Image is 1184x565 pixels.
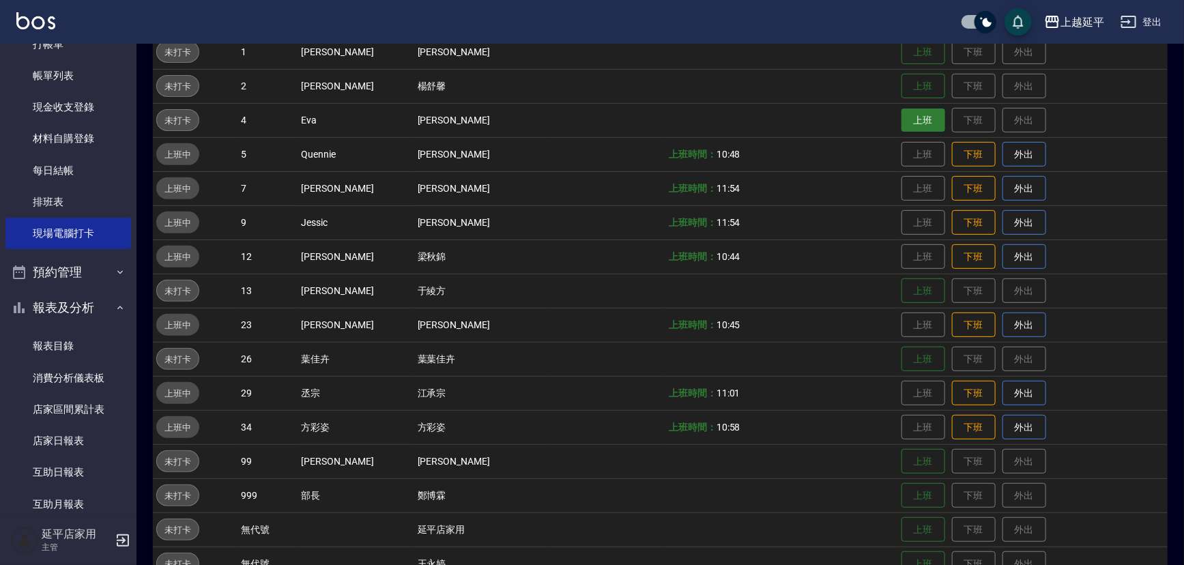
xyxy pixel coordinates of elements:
td: Jessic [298,205,414,240]
b: 上班時間： [669,217,717,228]
button: 下班 [952,313,996,338]
span: 11:54 [717,217,740,228]
span: 上班中 [156,216,199,230]
button: 外出 [1002,176,1046,201]
div: 上越延平 [1060,14,1104,31]
span: 未打卡 [157,454,199,469]
button: 下班 [952,381,996,406]
b: 上班時間： [669,388,717,399]
span: 上班中 [156,147,199,162]
button: 報表及分析 [5,290,131,325]
td: 34 [237,410,298,444]
a: 互助日報表 [5,457,131,488]
a: 店家日報表 [5,425,131,457]
td: [PERSON_NAME] [298,69,414,103]
td: [PERSON_NAME] [414,171,549,205]
td: [PERSON_NAME] [414,137,549,171]
td: [PERSON_NAME] [298,308,414,342]
span: 未打卡 [157,523,199,537]
button: 下班 [952,415,996,440]
button: save [1005,8,1032,35]
span: 未打卡 [157,113,199,128]
a: 現場電腦打卡 [5,218,131,249]
button: 上班 [901,483,945,508]
button: 上班 [901,517,945,542]
button: 下班 [952,176,996,201]
td: [PERSON_NAME] [298,240,414,274]
td: [PERSON_NAME] [298,444,414,478]
button: 上越延平 [1039,8,1110,36]
td: 13 [237,274,298,308]
td: 1 [237,35,298,69]
span: 未打卡 [157,352,199,366]
span: 未打卡 [157,489,199,503]
td: 26 [237,342,298,376]
button: 上班 [901,278,945,304]
td: 2 [237,69,298,103]
a: 帳單列表 [5,60,131,91]
a: 打帳單 [5,29,131,60]
td: 5 [237,137,298,171]
td: 延平店家用 [414,512,549,547]
a: 消費分析儀表板 [5,362,131,394]
span: 10:44 [717,251,740,262]
p: 主管 [42,541,111,553]
td: 4 [237,103,298,137]
td: [PERSON_NAME] [414,308,549,342]
b: 上班時間： [669,319,717,330]
button: 外出 [1002,313,1046,338]
td: 99 [237,444,298,478]
span: 上班中 [156,250,199,264]
td: [PERSON_NAME] [414,35,549,69]
td: 楊舒馨 [414,69,549,103]
td: 葉佳卉 [298,342,414,376]
button: 下班 [952,244,996,270]
button: 下班 [952,210,996,235]
b: 上班時間： [669,251,717,262]
td: 無代號 [237,512,298,547]
span: 上班中 [156,182,199,196]
a: 店家區間累計表 [5,394,131,425]
td: Eva [298,103,414,137]
button: 外出 [1002,244,1046,270]
button: 外出 [1002,210,1046,235]
a: 排班表 [5,186,131,218]
td: 29 [237,376,298,410]
td: [PERSON_NAME] [414,103,549,137]
td: 部長 [298,478,414,512]
a: 每日結帳 [5,155,131,186]
button: 外出 [1002,381,1046,406]
td: 7 [237,171,298,205]
td: 999 [237,478,298,512]
span: 10:45 [717,319,740,330]
td: 23 [237,308,298,342]
button: 上班 [901,347,945,372]
span: 未打卡 [157,45,199,59]
span: 上班中 [156,386,199,401]
span: 10:48 [717,149,740,160]
img: Logo [16,12,55,29]
span: 10:58 [717,422,740,433]
td: 方彩姿 [298,410,414,444]
span: 未打卡 [157,284,199,298]
button: 上班 [901,449,945,474]
button: 上班 [901,108,945,132]
td: 12 [237,240,298,274]
a: 現金收支登錄 [5,91,131,123]
button: 登出 [1115,10,1168,35]
td: [PERSON_NAME] [298,274,414,308]
td: Quennie [298,137,414,171]
td: [PERSON_NAME] [414,205,549,240]
td: 9 [237,205,298,240]
td: 方彩姿 [414,410,549,444]
td: 于綾方 [414,274,549,308]
span: 11:54 [717,183,740,194]
a: 材料自購登錄 [5,123,131,154]
span: 未打卡 [157,79,199,93]
b: 上班時間： [669,422,717,433]
b: 上班時間： [669,149,717,160]
a: 互助月報表 [5,489,131,520]
button: 外出 [1002,142,1046,167]
a: 報表目錄 [5,330,131,362]
h5: 延平店家用 [42,527,111,541]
